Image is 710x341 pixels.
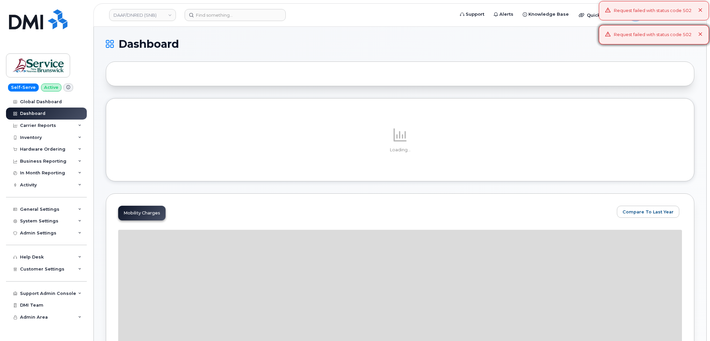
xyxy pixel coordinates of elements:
[118,147,682,153] p: Loading...
[617,206,679,218] button: Compare To Last Year
[623,209,674,215] span: Compare To Last Year
[614,7,692,14] div: Request failed with status code 502
[614,31,692,38] div: Request failed with status code 502
[119,39,179,49] span: Dashboard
